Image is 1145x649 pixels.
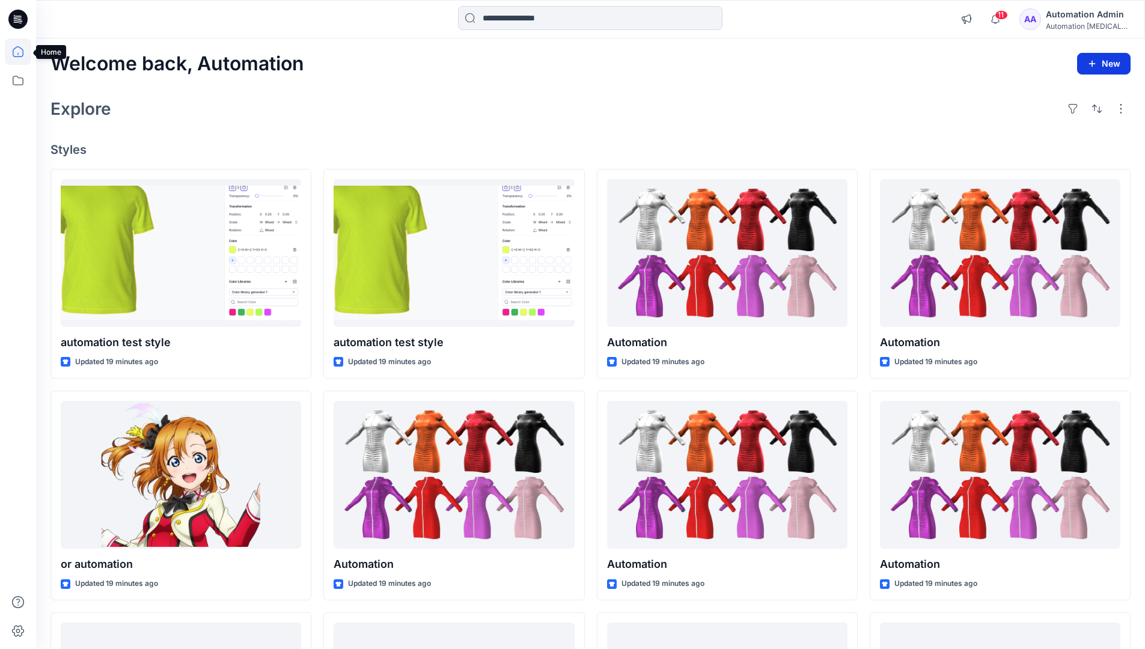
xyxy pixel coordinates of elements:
p: Updated 19 minutes ago [75,577,158,590]
p: Updated 19 minutes ago [75,356,158,368]
a: Automation [607,179,847,328]
div: AA [1019,8,1041,30]
p: Updated 19 minutes ago [621,356,704,368]
a: Automation [880,179,1120,328]
h2: Explore [50,99,111,118]
p: or automation [61,556,301,573]
p: Automation [880,556,1120,573]
p: Updated 19 minutes ago [621,577,704,590]
p: Automation [607,556,847,573]
a: automation test style [61,179,301,328]
p: Updated 19 minutes ago [894,577,977,590]
button: New [1077,53,1131,75]
p: automation test style [61,334,301,351]
p: Automation [880,334,1120,351]
p: Updated 19 minutes ago [348,577,431,590]
span: 11 [995,10,1008,20]
p: Automation [607,334,847,351]
a: Automation [880,401,1120,549]
a: or automation [61,401,301,549]
p: Updated 19 minutes ago [894,356,977,368]
a: automation test style [334,179,574,328]
p: Automation [334,556,574,573]
p: Updated 19 minutes ago [348,356,431,368]
a: Automation [607,401,847,549]
p: automation test style [334,334,574,351]
h2: Welcome back, Automation [50,53,304,75]
a: Automation [334,401,574,549]
div: Automation [MEDICAL_DATA]... [1046,22,1130,31]
h4: Styles [50,142,1131,157]
div: Automation Admin [1046,7,1130,22]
